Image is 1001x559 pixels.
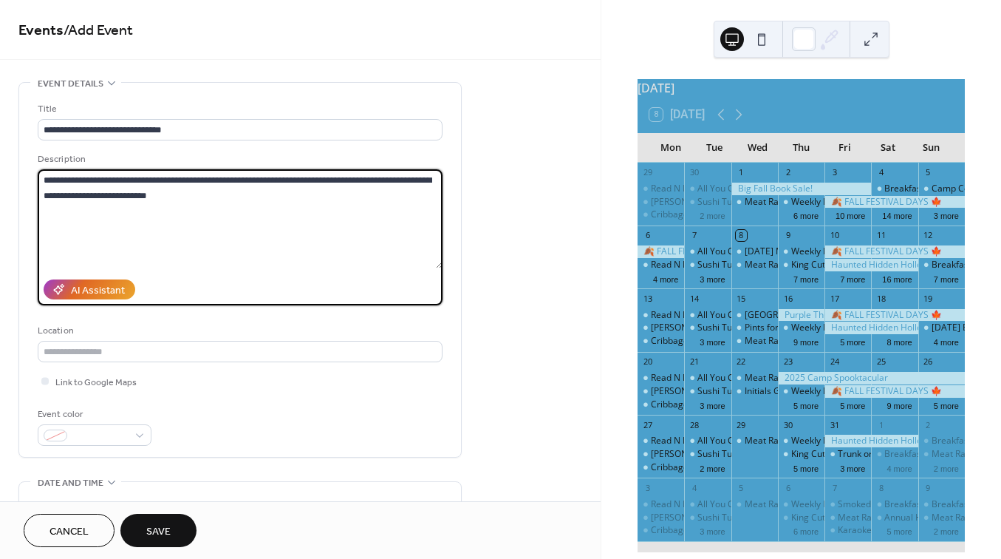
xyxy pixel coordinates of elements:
div: Wed [736,133,779,163]
div: [PERSON_NAME] Mondays at Sunshine's! [651,512,819,524]
div: Meat Raffle at Lucky's Tavern [731,372,778,384]
div: 19 [923,293,934,304]
div: Meat Raffle at Lucky's Tavern [731,435,778,447]
div: Purple Thursday [778,309,824,322]
div: King Cut Prime Rib at Freddy's [791,259,914,271]
button: 5 more [788,461,824,474]
div: [PERSON_NAME] Mondays at Sunshine's! [651,448,819,461]
div: 25 [875,356,886,367]
button: 10 more [830,209,871,221]
button: 3 more [694,524,731,537]
div: Weekly Family Story Time: Thursdays [778,385,824,398]
div: Breakfast at Sunshine’s! [884,448,983,461]
div: Initials Game Live [Roundhouse Brewery] [745,385,913,398]
div: 11 [875,230,886,241]
div: Sunday Breakfast! [918,322,965,334]
div: King Cut Prime Rib at Freddy's [778,259,824,271]
div: King Cut Prime Rib at Freddy's [791,448,914,461]
div: Meat Raffle at Snarky Loon Brewing [918,512,965,524]
div: Meat Raffle at [GEOGRAPHIC_DATA] [745,196,894,209]
div: Thu [779,133,823,163]
div: Weekly Family Story Time: Thursdays [791,245,943,258]
div: Weekly Family Story Time: Thursdays [778,245,824,258]
div: 1 [875,419,886,430]
button: 6 more [788,209,824,221]
div: All You Can Eat Tacos [684,435,731,447]
div: Smoked Rib Fridays! [838,498,920,511]
div: 2 [782,167,793,178]
div: 16 [782,293,793,304]
div: 30 [782,419,793,430]
button: 3 more [694,399,731,411]
div: 13 [642,293,653,304]
div: Mon [649,133,693,163]
button: 6 more [788,524,824,537]
div: Sushi Tuesdays! [684,259,731,271]
div: 22 [736,356,747,367]
div: 🍂 FALL FESTIVAL DAYS 🍁 [824,245,965,258]
button: 2 more [928,524,965,537]
span: Event details [38,76,103,92]
div: Weekly Family Story Time: Thursdays [778,498,824,511]
div: 28 [689,419,700,430]
div: 21 [689,356,700,367]
div: Trunk or Treat Party! [838,448,923,461]
div: 12 [923,230,934,241]
div: All You Can Eat Tacos [697,245,786,258]
div: 6 [642,230,653,241]
div: Sat [867,133,910,163]
div: Description [38,152,440,167]
div: Read N Play Every [DATE] [651,435,756,447]
div: All You Can Eat Tacos [684,498,731,511]
div: All You Can Eat Tacos [697,435,786,447]
div: Sushi Tuesdays! [684,448,731,461]
div: 2025 Camp Spooktacular [778,372,965,384]
div: Big Fall Book Sale! [731,183,872,195]
div: Read N Play Every [DATE] [651,498,756,511]
div: Read N Play Every Monday [638,309,684,322]
div: 2 [923,419,934,430]
div: 5 [736,482,747,493]
div: Meat Raffle at [GEOGRAPHIC_DATA] [745,335,894,348]
div: All You Can Eat Tacos [684,245,731,258]
div: 5 [923,167,934,178]
div: Margarita Mondays at Sunshine's! [638,385,684,398]
div: 30 [689,167,700,178]
div: Cribbage Doubles League at [PERSON_NAME] Brewery [651,524,876,537]
button: 5 more [834,335,871,348]
div: Breakfast at Sunshine’s! [884,183,983,195]
button: 5 more [881,524,918,537]
div: Weekly Family Story Time: Thursdays [791,196,943,209]
div: Margarita Mondays at Sunshine's! [638,448,684,461]
a: Cancel [24,514,115,547]
div: 🍂 FALL FESTIVAL DAYS 🍁 [824,385,965,398]
div: Sushi Tuesdays! [684,196,731,209]
div: 29 [736,419,747,430]
div: 1 [736,167,747,178]
div: 7 [829,482,840,493]
div: 17 [829,293,840,304]
div: 10 [829,230,840,241]
div: 20 [642,356,653,367]
div: Meat Raffle at Lucky's Tavern [731,498,778,511]
div: Cribbage Doubles League at [PERSON_NAME] Brewery [651,209,876,221]
div: Weekly Family Story Time: Thursdays [778,322,824,334]
div: Haunted Hidden Hollows – “The Carnival” [824,259,918,271]
div: Read N Play Every Monday [638,498,684,511]
div: 8 [875,482,886,493]
div: Sushi Tuesdays! [697,385,763,398]
div: Breakfast at Sunshine’s! [871,448,918,461]
div: Breakfast at Sunshine’s! [871,498,918,511]
button: 4 more [928,335,965,348]
button: 14 more [876,209,918,221]
span: Date and time [38,475,103,491]
button: 3 more [694,335,731,348]
button: 3 more [694,272,731,285]
div: 7 [689,230,700,241]
div: 🍂 FALL FESTIVAL DAYS 🍁 [638,245,684,258]
div: Sushi Tuesdays! [697,448,763,461]
div: End date [247,501,289,516]
div: Read N Play Every Monday [638,183,684,195]
div: [DATE] [638,79,965,97]
button: 5 more [834,399,871,411]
